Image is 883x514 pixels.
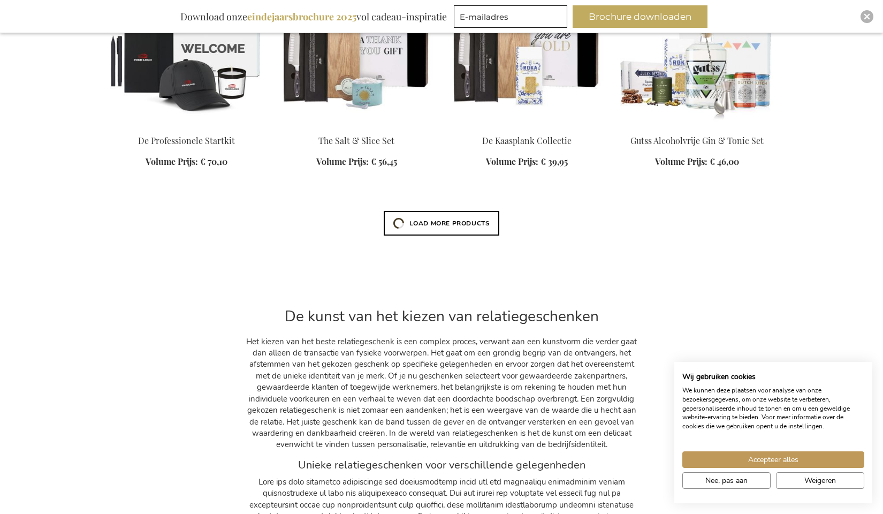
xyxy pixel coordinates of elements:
[247,10,356,23] b: eindejaarsbrochure 2025
[246,308,637,325] h2: De kunst van het kiezen van relatiegeschenken
[454,5,567,28] input: E-mailadres
[176,5,452,28] div: Download onze vol cadeau-inspiratie
[450,122,603,132] a: The Cheese Board Collection
[620,122,773,132] a: Gutss Non-Alcoholic Gin & Tonic Set Gutss Alcoholvrije Gin & Tonic Set
[138,135,235,146] a: De Professionele Startkit
[630,135,764,146] a: Gutss Alcoholvrije Gin & Tonic Set
[705,475,748,486] span: Nee, pas aan
[682,472,771,489] button: Pas cookie voorkeuren aan
[655,156,739,168] a: Volume Prijs: € 46,00
[864,13,870,20] img: Close
[482,135,572,146] a: De Kaasplank Collectie
[316,156,397,168] a: Volume Prijs: € 56,45
[682,386,864,431] p: We kunnen deze plaatsen voor analyse van onze bezoekersgegevens, om onze website te verbeteren, g...
[682,372,864,382] h2: Wij gebruiken cookies
[682,451,864,468] button: Accepteer alle cookies
[486,156,568,168] a: Volume Prijs: € 39,95
[146,156,227,168] a: Volume Prijs: € 70,10
[318,135,394,146] a: The Salt & Slice Set
[776,472,864,489] button: Alle cookies weigeren
[486,156,538,167] span: Volume Prijs:
[316,156,369,167] span: Volume Prijs:
[710,156,739,167] span: € 46,00
[371,156,397,167] span: € 56,45
[861,10,873,23] div: Close
[280,122,433,132] a: The Salt & Slice Set Exclusive Business Gift
[146,156,198,167] span: Volume Prijs:
[655,156,707,167] span: Volume Prijs:
[454,5,570,31] form: marketing offers and promotions
[541,156,568,167] span: € 39,95
[200,156,227,167] span: € 70,10
[804,475,836,486] span: Weigeren
[110,122,263,132] a: The Professional Starter Kit
[748,454,798,465] span: Accepteer alles
[246,459,637,471] h3: Unieke relatiegeschenken voor verschillende gelegenheden
[573,5,707,28] button: Brochure downloaden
